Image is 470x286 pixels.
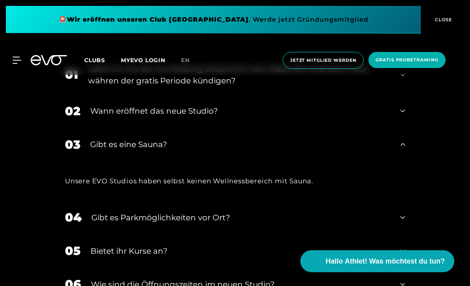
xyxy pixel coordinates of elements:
span: Gratis Probetraining [376,57,439,63]
div: Wann eröffnet das neue Studio? [90,105,390,117]
span: en [181,57,190,64]
button: CLOSE [421,6,464,33]
div: 05 [65,242,81,260]
div: 02 [65,102,80,120]
a: en [181,56,199,65]
a: MYEVO LOGIN [121,57,165,64]
div: Unsere EVO Studios haben selbst keinen Wellnessbereich mit Sauna. [65,175,405,187]
div: 03 [65,136,80,153]
a: Gratis Probetraining [366,52,448,69]
span: Hallo Athlet! Was möchtest du tun? [326,256,445,267]
span: CLOSE [433,16,452,23]
a: Clubs [84,56,121,64]
div: 04 [65,209,81,226]
div: Gibt es Parkmöglichkeiten vor Ort? [91,212,390,223]
div: Bietet ihr Kurse an? [91,245,390,257]
a: Jetzt Mitglied werden [280,52,366,69]
button: Hallo Athlet! Was möchtest du tun? [300,250,454,272]
span: Jetzt Mitglied werden [290,57,356,64]
span: Clubs [84,57,105,64]
div: Gibt es eine Sauna? [90,138,390,150]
